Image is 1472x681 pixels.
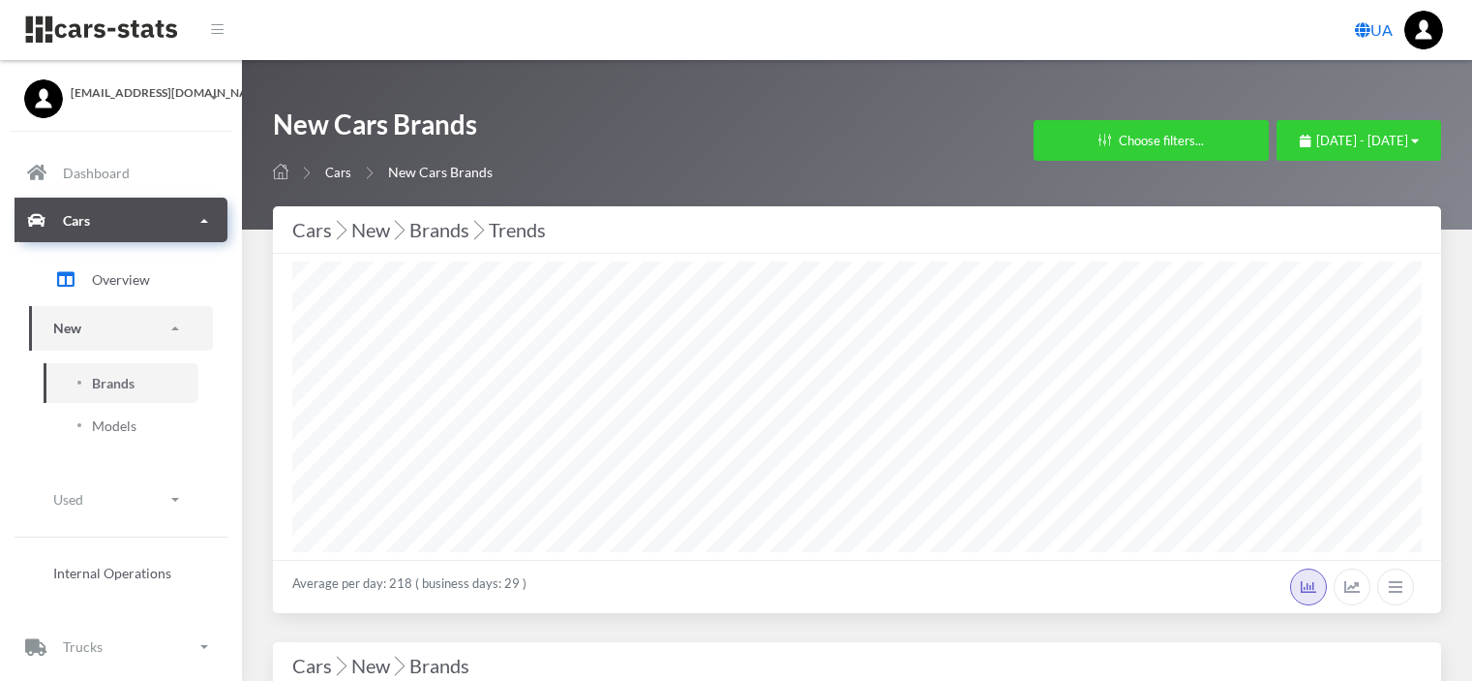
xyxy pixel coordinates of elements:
a: Models [44,406,198,446]
h1: New Cars Brands [273,107,493,152]
a: Cars [325,165,351,180]
button: [DATE] - [DATE] [1277,120,1441,161]
span: Models [92,416,136,436]
p: Trucks [63,635,103,660]
a: UA [1347,11,1400,49]
p: Used [53,487,83,511]
a: Dashboard [15,151,227,196]
a: [EMAIL_ADDRESS][DOMAIN_NAME] [24,79,218,102]
a: Overview [29,256,213,304]
span: [EMAIL_ADDRESS][DOMAIN_NAME] [71,84,218,102]
a: Internal Operations [29,553,213,593]
a: Trucks [15,625,227,669]
button: Choose filters... [1034,120,1269,161]
a: New [29,307,213,351]
div: Cars New Brands Trends [292,214,1422,245]
a: Cars [15,199,227,243]
img: navbar brand [24,15,179,45]
div: Average per day: 218 ( business days: 29 ) [273,560,1441,613]
h4: Cars New Brands [292,650,1422,681]
span: Brands [92,373,135,393]
img: ... [1404,11,1443,49]
a: Used [29,478,213,521]
span: New Cars Brands [388,164,493,180]
span: Internal Operations [53,563,171,583]
p: Cars [63,208,90,232]
a: Brands [44,363,198,403]
p: Dashboard [63,161,130,185]
span: [DATE] - [DATE] [1316,133,1408,148]
span: Overview [92,269,150,290]
p: New [53,317,81,341]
